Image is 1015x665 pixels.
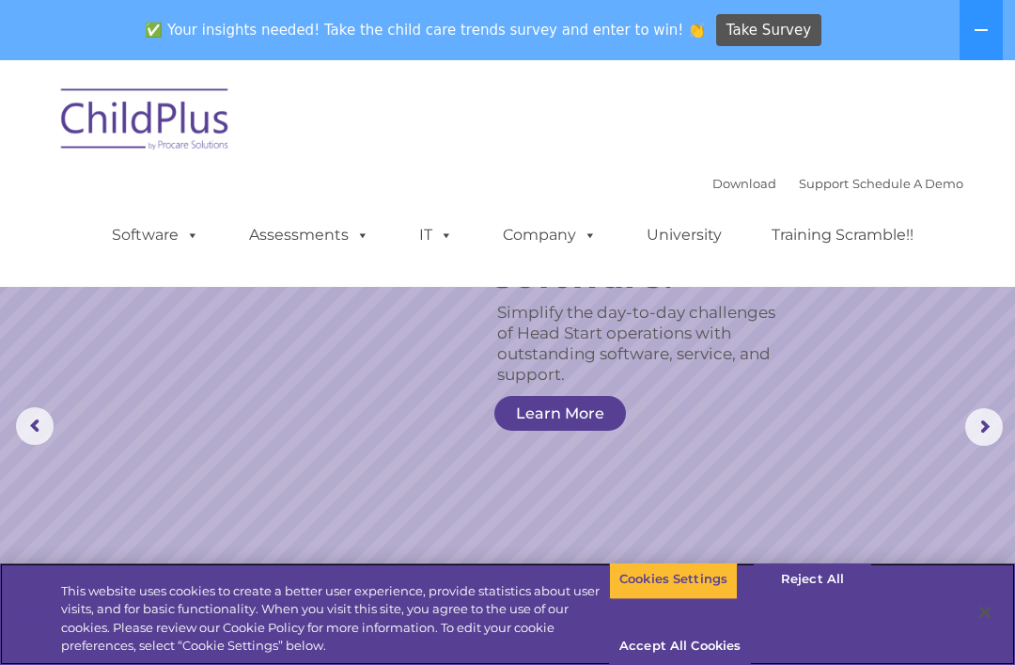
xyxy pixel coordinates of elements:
a: Schedule A Demo [852,176,963,191]
span: Take Survey [726,14,811,47]
rs-layer: The ORIGINAL Head Start software. [493,179,810,294]
button: Reject All [754,560,871,599]
a: Learn More [494,396,626,431]
a: Company [484,216,616,254]
a: Support [799,176,849,191]
a: Software [93,216,218,254]
a: Download [712,176,776,191]
a: University [628,216,741,254]
button: Cookies Settings [609,560,738,599]
font: | [712,176,963,191]
img: ChildPlus by Procare Solutions [52,75,240,169]
a: Training Scramble!! [753,216,932,254]
button: Close [964,592,1006,633]
a: Assessments [230,216,388,254]
a: IT [400,216,472,254]
span: ✅ Your insights needed! Take the child care trends survey and enter to win! 👏 [138,12,713,49]
a: Take Survey [716,14,822,47]
div: This website uses cookies to create a better user experience, provide statistics about user visit... [61,582,609,656]
rs-layer: Simplify the day-to-day challenges of Head Start operations with outstanding software, service, a... [497,302,794,385]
